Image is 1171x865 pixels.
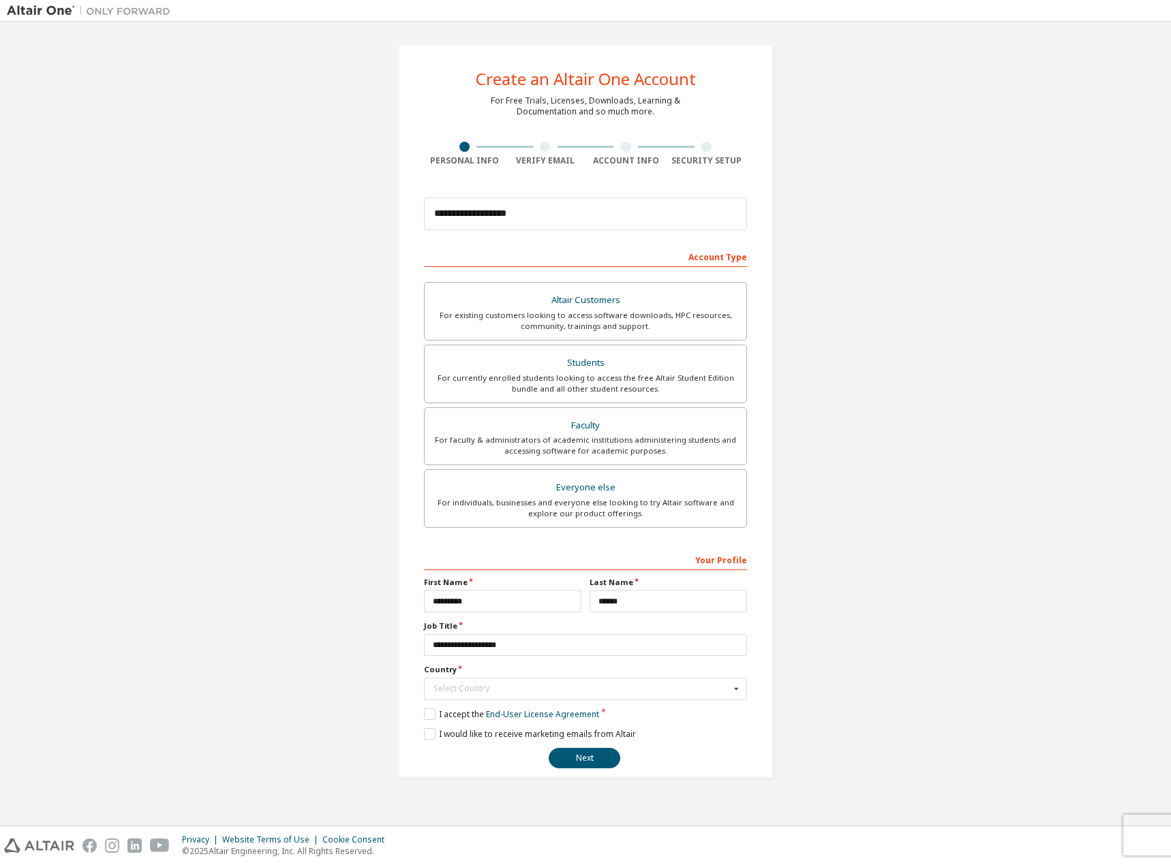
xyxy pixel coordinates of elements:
img: facebook.svg [82,838,97,853]
img: youtube.svg [150,838,170,853]
div: Personal Info [424,155,505,166]
div: Altair Customers [433,291,738,310]
div: Privacy [182,834,222,845]
div: For existing customers looking to access software downloads, HPC resources, community, trainings ... [433,310,738,332]
a: End-User License Agreement [486,708,599,720]
label: Last Name [590,577,747,588]
p: © 2025 Altair Engineering, Inc. All Rights Reserved. [182,845,393,857]
div: For faculty & administrators of academic institutions administering students and accessing softwa... [433,435,738,456]
label: Country [424,664,747,675]
label: Job Title [424,620,747,631]
div: Account Info [585,155,667,166]
div: Website Terms of Use [222,834,322,845]
button: Next [549,748,620,768]
div: Cookie Consent [322,834,393,845]
div: Account Type [424,245,747,267]
label: First Name [424,577,581,588]
label: I accept the [424,708,599,720]
img: Altair One [7,4,177,18]
div: Your Profile [424,548,747,570]
img: altair_logo.svg [4,838,74,853]
label: I would like to receive marketing emails from Altair [424,728,636,740]
img: instagram.svg [105,838,119,853]
div: Everyone else [433,478,738,497]
div: Faculty [433,416,738,435]
div: For currently enrolled students looking to access the free Altair Student Edition bundle and all ... [433,373,738,394]
img: linkedin.svg [127,838,142,853]
div: Select Country [434,685,730,693]
div: Verify Email [505,155,586,166]
div: Create an Altair One Account [476,71,696,87]
div: For individuals, businesses and everyone else looking to try Altair software and explore our prod... [433,497,738,519]
div: For Free Trials, Licenses, Downloads, Learning & Documentation and so much more. [491,95,680,117]
div: Security Setup [667,155,748,166]
div: Students [433,353,738,373]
